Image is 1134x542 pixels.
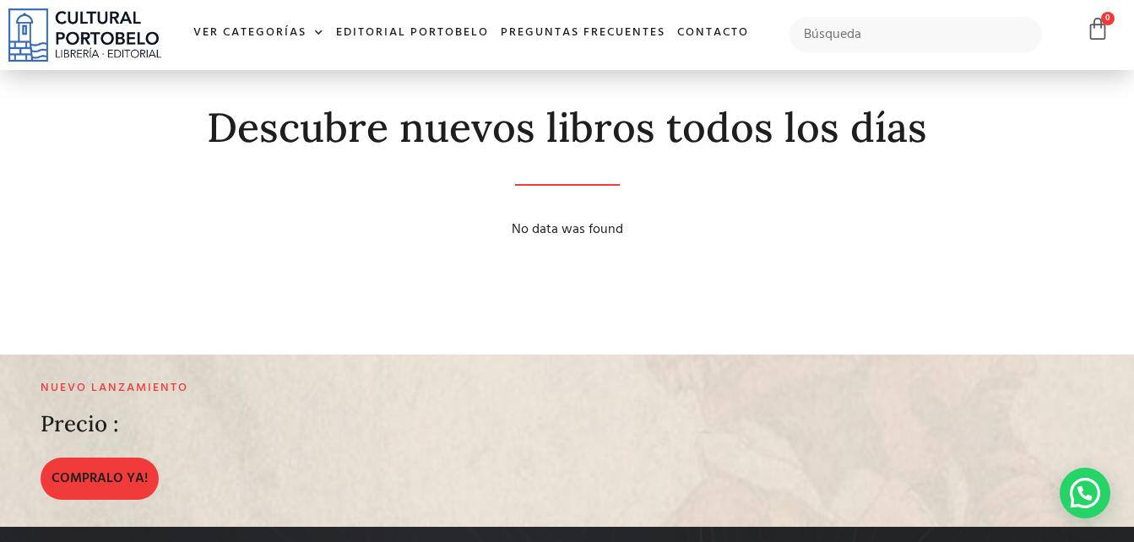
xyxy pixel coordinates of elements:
input: Búsqueda [789,17,1042,52]
h2: Precio : [41,412,119,436]
a: Ver Categorías [187,15,330,51]
a: Preguntas frecuentes [495,15,671,51]
h2: Descubre nuevos libros todos los días [44,106,1091,150]
span: COMPRALO YA! [52,469,148,489]
a: Editorial Portobelo [330,15,495,51]
div: No data was found [44,220,1091,240]
a: 0 [1086,17,1110,41]
h2: Nuevo lanzamiento [41,382,743,396]
span: 0 [1101,12,1115,25]
a: Contacto [671,15,755,51]
a: COMPRALO YA! [41,458,159,500]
